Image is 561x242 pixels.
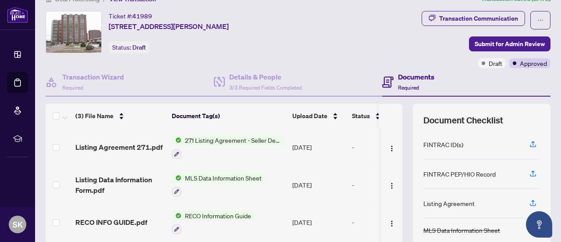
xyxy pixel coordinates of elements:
[172,135,285,159] button: Status Icon271 Listing Agreement - Seller Designated Representation Agreement Authority to Offer ...
[229,84,302,91] span: 3/3 Required Fields Completed
[352,180,419,190] div: -
[520,58,547,68] span: Approved
[469,36,550,51] button: Submit for Admin Review
[292,111,327,121] span: Upload Date
[46,11,101,53] img: IMG-E12256660_1.jpg
[75,111,114,121] span: (3) File Name
[352,111,370,121] span: Status
[109,41,149,53] div: Status:
[385,215,399,229] button: Logo
[75,142,163,152] span: Listing Agreement 271.pdf
[526,211,552,238] button: Open asap
[489,58,502,68] span: Draft
[423,225,500,235] div: MLS Data Information Sheet
[388,182,395,189] img: Logo
[62,84,83,91] span: Required
[439,11,518,25] div: Transaction Communication
[7,7,28,23] img: logo
[423,169,496,179] div: FINTRAC PEP/HIO Record
[475,37,545,51] span: Submit for Admin Review
[168,104,289,128] th: Document Tag(s)
[289,128,348,166] td: [DATE]
[388,220,395,227] img: Logo
[72,104,168,128] th: (3) File Name
[109,21,229,32] span: [STREET_ADDRESS][PERSON_NAME]
[75,217,147,228] span: RECO INFO GUIDE.pdf
[172,211,181,220] img: Status Icon
[181,173,265,183] span: MLS Data Information Sheet
[62,72,124,82] h4: Transaction Wizard
[352,142,419,152] div: -
[132,43,146,51] span: Draft
[289,104,348,128] th: Upload Date
[385,140,399,154] button: Logo
[348,104,423,128] th: Status
[172,173,181,183] img: Status Icon
[398,72,434,82] h4: Documents
[172,135,181,145] img: Status Icon
[385,178,399,192] button: Logo
[537,17,543,23] span: ellipsis
[423,114,503,126] span: Document Checklist
[229,72,302,82] h4: Details & People
[289,204,348,242] td: [DATE]
[422,11,525,26] button: Transaction Communication
[13,218,23,231] span: SK
[75,174,165,195] span: Listing Data Information Form.pdf
[172,211,255,235] button: Status IconRECO Information Guide
[352,217,419,227] div: -
[388,145,395,152] img: Logo
[109,11,152,21] div: Ticket #:
[181,135,285,145] span: 271 Listing Agreement - Seller Designated Representation Agreement Authority to Offer for Sale
[423,199,475,208] div: Listing Agreement
[398,84,419,91] span: Required
[172,173,265,197] button: Status IconMLS Data Information Sheet
[181,211,255,220] span: RECO Information Guide
[289,166,348,204] td: [DATE]
[423,140,463,149] div: FINTRAC ID(s)
[132,12,152,20] span: 41989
